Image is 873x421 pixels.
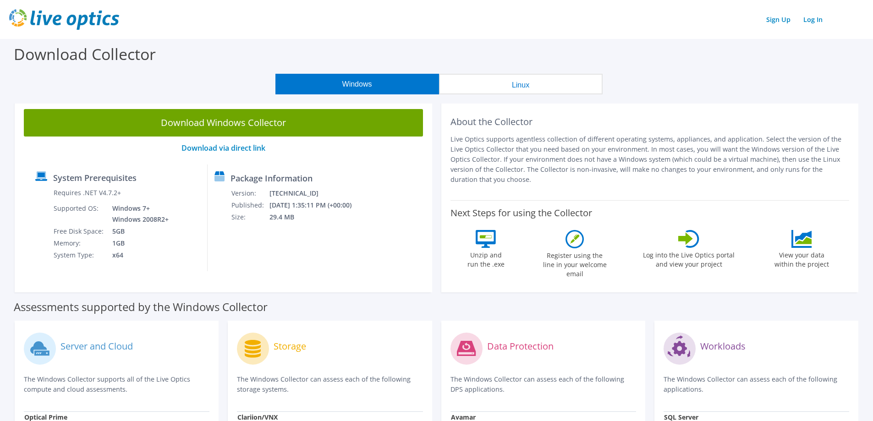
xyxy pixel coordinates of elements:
[237,374,423,394] p: The Windows Collector can assess each of the following storage systems.
[487,342,554,351] label: Data Protection
[60,342,133,351] label: Server and Cloud
[53,173,137,182] label: System Prerequisites
[450,374,636,394] p: The Windows Collector can assess each of the following DPS applications.
[231,187,269,199] td: Version:
[14,302,268,312] label: Assessments supported by the Windows Collector
[642,248,735,269] label: Log into the Live Optics portal and view your project
[231,199,269,211] td: Published:
[269,211,364,223] td: 29.4 MB
[53,202,105,225] td: Supported OS:
[53,249,105,261] td: System Type:
[274,342,306,351] label: Storage
[9,9,119,30] img: live_optics_svg.svg
[53,237,105,249] td: Memory:
[269,187,364,199] td: [TECHNICAL_ID]
[24,109,423,137] a: Download Windows Collector
[450,116,850,127] h2: About the Collector
[450,208,592,219] label: Next Steps for using the Collector
[439,74,603,94] button: Linux
[540,248,609,279] label: Register using the line in your welcome email
[105,249,170,261] td: x64
[450,134,850,185] p: Live Optics supports agentless collection of different operating systems, appliances, and applica...
[105,237,170,249] td: 1GB
[53,225,105,237] td: Free Disk Space:
[762,13,795,26] a: Sign Up
[14,44,156,65] label: Download Collector
[465,248,507,269] label: Unzip and run the .exe
[231,211,269,223] td: Size:
[181,143,265,153] a: Download via direct link
[105,225,170,237] td: 5GB
[269,199,364,211] td: [DATE] 1:35:11 PM (+00:00)
[664,374,849,394] p: The Windows Collector can assess each of the following applications.
[275,74,439,94] button: Windows
[231,174,313,183] label: Package Information
[700,342,746,351] label: Workloads
[799,13,827,26] a: Log In
[54,188,121,197] label: Requires .NET V4.7.2+
[24,374,209,394] p: The Windows Collector supports all of the Live Optics compute and cloud assessments.
[769,248,835,269] label: View your data within the project
[105,202,170,225] td: Windows 7+ Windows 2008R2+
